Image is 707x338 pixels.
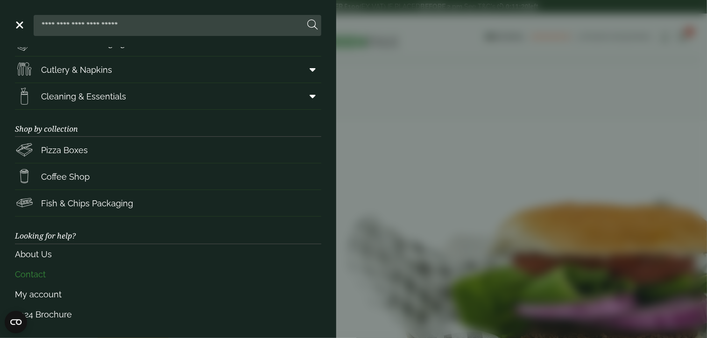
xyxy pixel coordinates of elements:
[15,217,321,244] h3: Looking for help?
[41,197,133,210] span: Fish & Chips Packaging
[5,311,27,333] button: Open CMP widget
[15,244,321,264] a: About Us
[15,141,34,159] img: Pizza_boxes.svg
[15,304,321,324] a: 2024 Brochure
[15,60,34,79] img: Cutlery.svg
[41,170,90,183] span: Coffee Shop
[15,264,321,284] a: Contact
[15,87,34,106] img: open-wipe.svg
[15,110,321,137] h3: Shop by collection
[41,144,88,156] span: Pizza Boxes
[15,167,34,186] img: HotDrink_paperCup.svg
[15,137,321,163] a: Pizza Boxes
[15,163,321,190] a: Coffee Shop
[15,190,321,216] a: Fish & Chips Packaging
[15,56,321,83] a: Cutlery & Napkins
[15,194,34,212] img: FishNchip_box.svg
[15,83,321,109] a: Cleaning & Essentials
[15,284,321,304] a: My account
[41,90,126,103] span: Cleaning & Essentials
[41,63,112,76] span: Cutlery & Napkins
